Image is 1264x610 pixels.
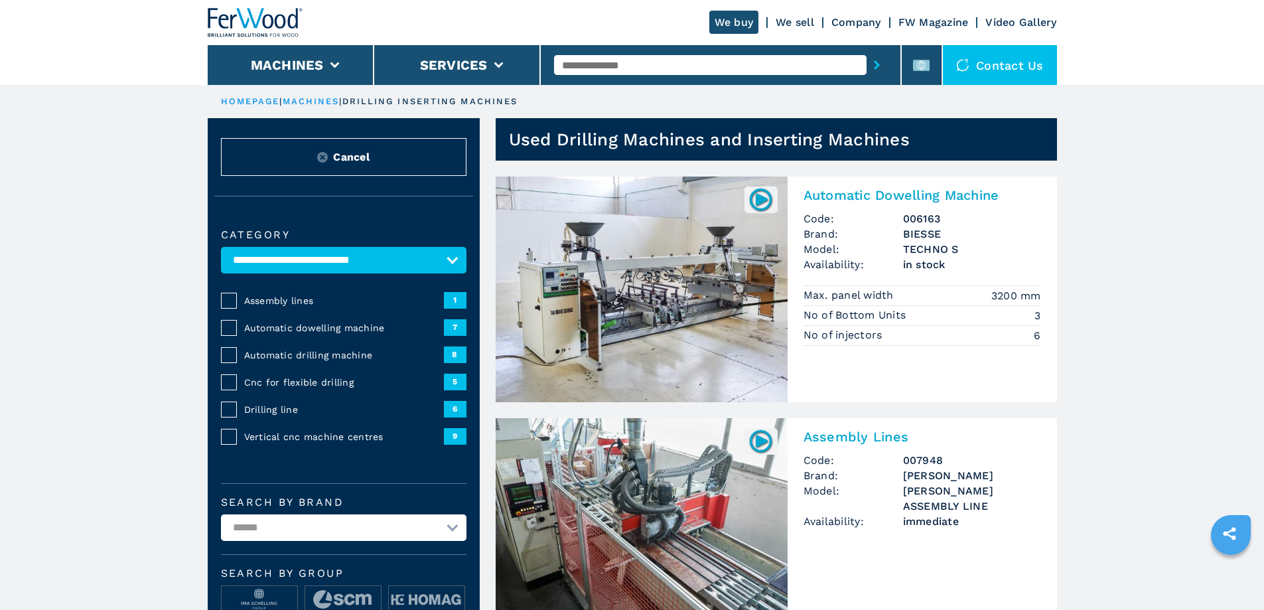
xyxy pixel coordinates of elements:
[903,468,1041,483] h3: [PERSON_NAME]
[804,226,903,242] span: Brand:
[444,346,466,362] span: 8
[221,497,466,508] label: Search by brand
[804,211,903,226] span: Code:
[339,96,342,106] span: |
[221,96,280,106] a: HOMEPAGE
[420,57,488,73] button: Services
[903,514,1041,529] span: immediate
[831,16,881,29] a: Company
[444,319,466,335] span: 7
[804,257,903,272] span: Availability:
[804,187,1041,203] h2: Automatic Dowelling Machine
[903,226,1041,242] h3: BIESSE
[804,514,903,529] span: Availability:
[898,16,969,29] a: FW Magazine
[244,348,444,362] span: Automatic drilling machine
[804,483,903,514] span: Model:
[804,242,903,257] span: Model:
[748,428,774,454] img: 007948
[903,483,1041,514] h3: [PERSON_NAME] ASSEMBLY LINE
[1208,550,1254,600] iframe: Chat
[748,187,774,212] img: 006163
[221,230,466,240] label: Category
[804,328,886,343] p: No of injectors
[985,16,1056,29] a: Video Gallery
[804,453,903,468] span: Code:
[221,568,466,579] span: Search by group
[244,321,444,335] span: Automatic dowelling machine
[444,292,466,308] span: 1
[208,8,303,37] img: Ferwood
[509,129,910,150] h1: Used Drilling Machines and Inserting Machines
[776,16,814,29] a: We sell
[1213,517,1246,550] a: sharethis
[244,376,444,389] span: Cnc for flexible drilling
[903,211,1041,226] h3: 006163
[867,50,887,80] button: submit-button
[496,177,788,402] img: Automatic Dowelling Machine BIESSE TECHNO S
[444,428,466,444] span: 9
[342,96,518,108] p: drilling inserting machines
[991,288,1041,303] em: 3200 mm
[804,429,1041,445] h2: Assembly Lines
[903,257,1041,272] span: in stock
[496,177,1057,402] a: Automatic Dowelling Machine BIESSE TECHNO S006163Automatic Dowelling MachineCode:006163Brand:BIES...
[317,152,328,163] img: Reset
[444,401,466,417] span: 6
[283,96,340,106] a: machines
[903,453,1041,468] h3: 007948
[956,58,969,72] img: Contact us
[903,242,1041,257] h3: TECHNO S
[244,403,444,416] span: Drilling line
[804,288,897,303] p: Max. panel width
[244,430,444,443] span: Vertical cnc machine centres
[804,308,910,323] p: No of Bottom Units
[279,96,282,106] span: |
[1034,308,1040,323] em: 3
[251,57,324,73] button: Machines
[1034,328,1040,343] em: 6
[804,468,903,483] span: Brand:
[221,138,466,176] button: ResetCancel
[709,11,759,34] a: We buy
[244,294,444,307] span: Assembly lines
[444,374,466,390] span: 5
[943,45,1057,85] div: Contact us
[333,149,370,165] span: Cancel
